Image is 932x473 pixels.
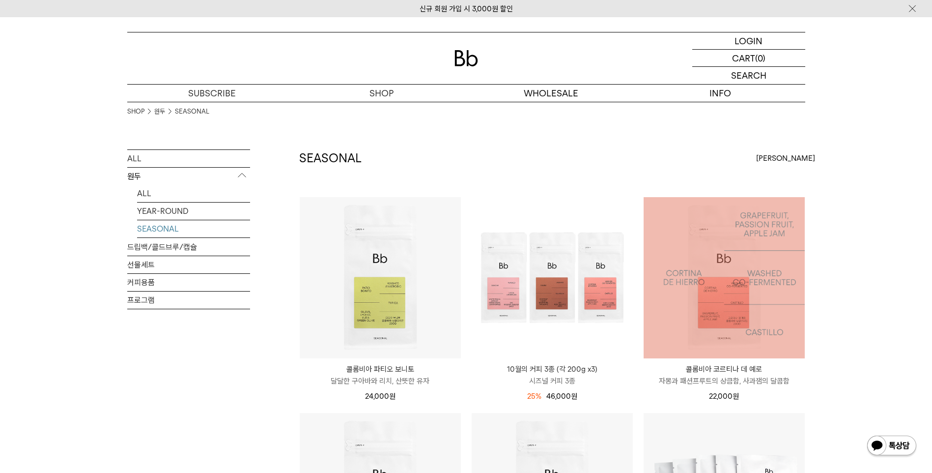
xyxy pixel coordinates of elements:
[420,4,513,13] a: 신규 회원 가입 시 3,000원 할인
[127,256,250,273] a: 선물세트
[454,50,478,66] img: 로고
[644,197,805,358] a: 콜롬비아 코르티나 데 예로
[300,197,461,358] img: 콜롬비아 파티오 보니토
[472,375,633,387] p: 시즈널 커피 3종
[127,274,250,291] a: 커피용품
[546,392,577,401] span: 46,000
[127,168,250,185] p: 원두
[732,50,755,66] p: CART
[389,392,395,401] span: 원
[472,363,633,387] a: 10월의 커피 3종 (각 200g x3) 시즈널 커피 3종
[733,392,739,401] span: 원
[299,150,362,167] h2: SEASONAL
[127,150,250,167] a: ALL
[472,363,633,375] p: 10월의 커피 3종 (각 200g x3)
[527,390,541,402] div: 25%
[472,197,633,358] img: 10월의 커피 3종 (각 200g x3)
[755,50,765,66] p: (0)
[127,292,250,309] a: 프로그램
[127,107,144,117] a: SHOP
[571,392,577,401] span: 원
[866,435,917,458] img: 카카오톡 채널 1:1 채팅 버튼
[692,50,805,67] a: CART (0)
[709,392,739,401] span: 22,000
[175,107,209,117] a: SEASONAL
[137,220,250,237] a: SEASONAL
[137,203,250,220] a: YEAR-ROUND
[731,67,766,84] p: SEARCH
[734,32,763,49] p: LOGIN
[466,85,636,102] p: WHOLESALE
[297,85,466,102] a: SHOP
[300,363,461,387] a: 콜롬비아 파티오 보니토 달달한 구아바와 리치, 산뜻한 유자
[137,185,250,202] a: ALL
[756,152,815,164] span: [PERSON_NAME]
[300,375,461,387] p: 달달한 구아바와 리치, 산뜻한 유자
[365,392,395,401] span: 24,000
[692,32,805,50] a: LOGIN
[644,375,805,387] p: 자몽과 패션프루트의 상큼함, 사과잼의 달콤함
[127,238,250,256] a: 드립백/콜드브루/캡슐
[644,363,805,375] p: 콜롬비아 코르티나 데 예로
[644,363,805,387] a: 콜롬비아 코르티나 데 예로 자몽과 패션프루트의 상큼함, 사과잼의 달콤함
[636,85,805,102] p: INFO
[300,363,461,375] p: 콜롬비아 파티오 보니토
[154,107,165,117] a: 원두
[127,85,297,102] a: SUBSCRIBE
[644,197,805,358] img: 1000000483_add2_060.jpg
